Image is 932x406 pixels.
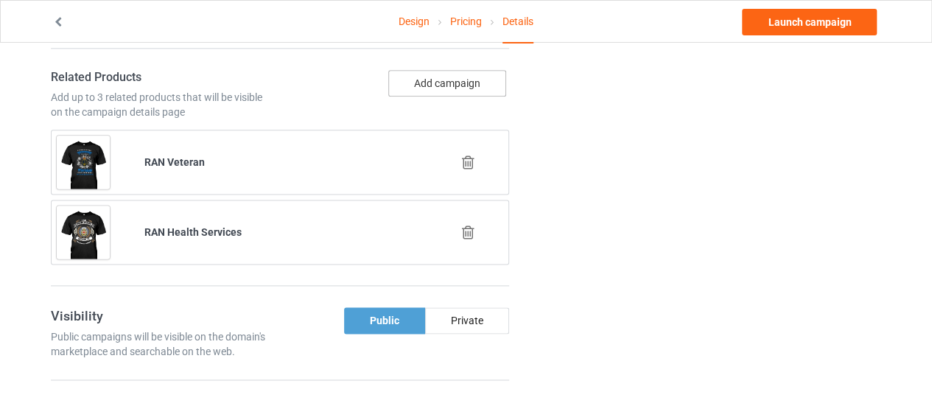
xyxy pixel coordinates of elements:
[51,329,275,359] div: Public campaigns will be visible on the domain's marketplace and searchable on the web.
[344,307,425,334] div: Public
[450,1,482,42] a: Pricing
[742,9,877,35] a: Launch campaign
[144,156,205,168] b: RAN Veteran
[144,226,242,238] b: RAN Health Services
[425,307,509,334] div: Private
[51,307,275,324] h3: Visibility
[51,70,275,85] h4: Related Products
[399,1,430,42] a: Design
[502,1,533,43] div: Details
[388,70,506,97] button: Add campaign
[51,90,275,119] div: Add up to 3 related products that will be visible on the campaign details page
